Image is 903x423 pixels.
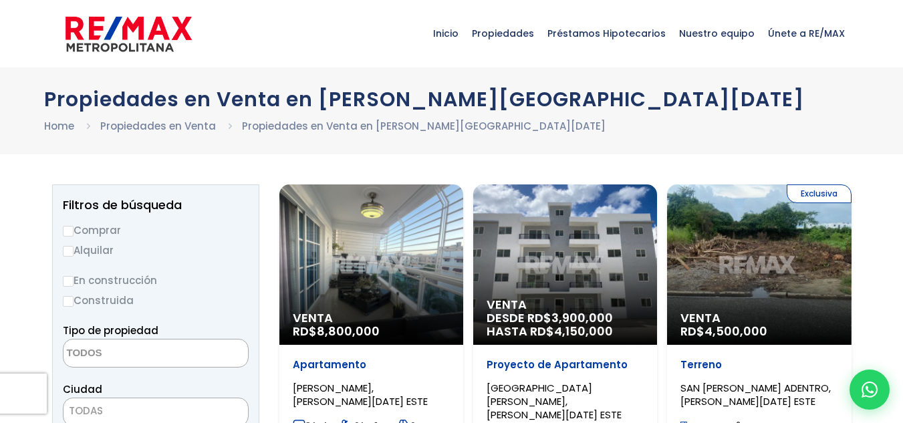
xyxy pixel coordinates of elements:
input: Alquilar [63,246,74,257]
label: Alquilar [63,242,249,259]
label: Construida [63,292,249,309]
span: Tipo de propiedad [63,323,158,337]
input: Construida [63,296,74,307]
p: Proyecto de Apartamento [487,358,644,372]
label: Comprar [63,222,249,239]
span: RD$ [680,323,767,339]
span: Venta [680,311,837,325]
span: HASTA RD$ [487,325,644,338]
span: Propiedades [465,13,541,53]
span: [PERSON_NAME], [PERSON_NAME][DATE] ESTE [293,381,428,408]
span: 4,150,000 [554,323,613,339]
textarea: Search [63,339,193,368]
p: Apartamento [293,358,450,372]
p: Terreno [680,358,837,372]
span: Venta [487,298,644,311]
li: Propiedades en Venta en [PERSON_NAME][GEOGRAPHIC_DATA][DATE] [242,118,606,134]
span: 8,800,000 [317,323,380,339]
span: [GEOGRAPHIC_DATA][PERSON_NAME], [PERSON_NAME][DATE] ESTE [487,381,622,422]
span: Ciudad [63,382,102,396]
span: DESDE RD$ [487,311,644,338]
h2: Filtros de búsqueda [63,198,249,212]
label: En construcción [63,272,249,289]
span: 3,900,000 [551,309,613,326]
span: TODAS [63,402,248,420]
input: En construcción [63,276,74,287]
span: Inicio [426,13,465,53]
input: Comprar [63,226,74,237]
span: RD$ [293,323,380,339]
h1: Propiedades en Venta en [PERSON_NAME][GEOGRAPHIC_DATA][DATE] [44,88,860,111]
span: 4,500,000 [704,323,767,339]
span: Nuestro equipo [672,13,761,53]
span: Únete a RE/MAX [761,13,852,53]
img: remax-metropolitana-logo [66,14,192,54]
a: Propiedades en Venta [100,119,216,133]
span: TODAS [69,404,103,418]
span: SAN [PERSON_NAME] ADENTRO, [PERSON_NAME][DATE] ESTE [680,381,831,408]
a: Home [44,119,74,133]
span: Exclusiva [787,184,852,203]
span: Préstamos Hipotecarios [541,13,672,53]
span: Venta [293,311,450,325]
